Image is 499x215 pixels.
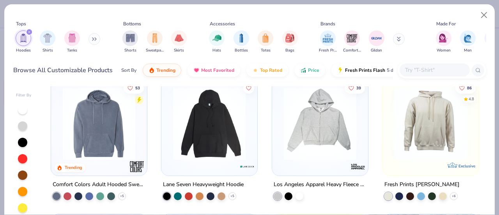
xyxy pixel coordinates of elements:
img: Bags Image [285,34,294,43]
span: Top Rated [260,67,282,73]
div: Los Angeles Apparel Heavy Fleece Cropped Zip Up [274,180,366,190]
button: filter button [40,30,55,53]
span: Skirts [174,48,184,53]
div: filter for Sweatpants [146,30,164,53]
span: + 5 [120,194,124,199]
div: Bottoms [123,20,141,27]
img: Hoodies Image [19,34,28,43]
button: filter button [234,30,249,53]
span: Gildan [371,48,382,53]
button: filter button [369,30,384,53]
div: Fresh Prints [PERSON_NAME] [384,180,460,190]
div: filter for Hats [209,30,225,53]
button: filter button [122,30,138,53]
img: Fresh Prints Image [322,32,334,44]
div: filter for Skirts [171,30,187,53]
img: most_fav.gif [193,67,200,73]
img: TopRated.gif [252,67,258,73]
img: Shorts Image [126,34,135,43]
div: Tops [16,20,26,27]
span: 5 day delivery [387,66,416,75]
div: filter for Shorts [122,30,138,53]
span: Trending [156,67,175,73]
span: Sweatpants [146,48,164,53]
span: 39 [356,86,361,90]
span: Bottles [235,48,248,53]
span: + 5 [230,194,234,199]
button: filter button [258,30,273,53]
span: Shorts [124,48,136,53]
span: Price [308,67,319,73]
span: Shirts [42,48,53,53]
button: Like [455,83,476,94]
img: Shirts Image [43,34,52,43]
div: Browse All Customizable Products [13,66,113,75]
img: Lane Seven logo [239,159,255,174]
button: Like [345,83,365,94]
div: Lane Seven Heavyweight Hoodie [163,180,244,190]
img: ff9285ed-6195-4d41-bd6b-4a29e0566347 [59,87,139,160]
button: Price [294,64,325,77]
button: Top Rated [246,64,288,77]
button: filter button [460,30,476,53]
span: Tanks [67,48,77,53]
span: Exclusive [458,163,475,169]
img: Skirts Image [175,34,184,43]
span: Totes [261,48,271,53]
span: Fresh Prints Flash [345,67,385,73]
button: filter button [171,30,187,53]
img: Bottles Image [237,34,246,43]
div: filter for Totes [258,30,273,53]
span: Hats [212,48,221,53]
img: 4cba63b0-d7b1-4498-a49e-d83b35899c19 [391,87,471,160]
div: Comfort Colors Adult Hooded Sweatshirt [53,180,145,190]
img: trending.gif [149,67,155,73]
span: + 6 [452,194,456,199]
img: d4f2fbe1-82be-444d-8301-3118952be36b [169,87,249,160]
button: Close [477,8,492,23]
div: Made For [436,20,456,27]
div: Sort By [121,67,136,74]
div: filter for Shirts [40,30,55,53]
button: filter button [436,30,451,53]
button: filter button [209,30,225,53]
button: Fresh Prints Flash5 day delivery [331,64,421,77]
div: filter for Fresh Prints [319,30,337,53]
img: flash.gif [337,67,343,73]
button: filter button [146,30,164,53]
button: filter button [343,30,361,53]
img: 26774e61-c1b5-4bcd-89d8-cf49a490ee77 [139,87,219,160]
button: Most Favorited [188,64,240,77]
img: Tanks Image [68,34,76,43]
span: Fresh Prints [319,48,337,53]
span: Most Favorited [201,67,234,73]
button: filter button [64,30,80,53]
input: Try "T-Shirt" [404,66,464,75]
img: Totes Image [261,34,270,43]
img: Comfort Colors logo [129,159,144,174]
span: 86 [467,86,472,90]
img: Hats Image [212,34,221,43]
span: Comfort Colors [343,48,361,53]
div: filter for Gildan [369,30,384,53]
img: Comfort Colors Image [346,32,358,44]
div: filter for Bottles [234,30,249,53]
div: 4.8 [469,96,474,102]
div: filter for Tanks [64,30,80,53]
div: filter for Hoodies [16,30,31,53]
span: Bags [285,48,294,53]
span: Women [437,48,451,53]
img: Gildan Image [371,32,382,44]
img: Women Image [439,34,448,43]
div: Brands [320,20,335,27]
img: cc7ab432-f25a-40f3-be60-7822b14c0338 [280,87,360,160]
span: Hoodies [16,48,31,53]
img: Men Image [464,34,472,43]
div: Accessories [210,20,235,27]
button: Like [244,83,255,94]
div: Filter By [16,92,32,98]
button: filter button [282,30,298,53]
button: filter button [319,30,337,53]
span: 53 [135,86,140,90]
div: filter for Bags [282,30,298,53]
